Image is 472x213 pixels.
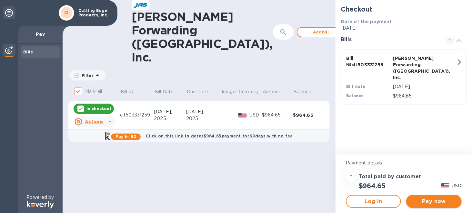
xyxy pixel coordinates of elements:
p: Bill № clt503331259 [346,55,390,68]
b: Click on this link to defer $964.65 payment for 60 days with no fee [146,134,293,138]
p: In checkout [86,106,111,111]
h2: Checkout [341,5,467,13]
p: [PERSON_NAME] Forwarding ([GEOGRAPHIC_DATA]), Inc. [393,55,437,81]
p: Cutting Edge Products, Inc. [78,8,111,17]
span: Bill Date [155,88,182,95]
b: Pay in 60 [115,134,136,139]
p: Pay [23,31,57,37]
div: = [346,171,356,182]
div: clt503331259 [120,112,154,118]
button: Bill №clt503331259[PERSON_NAME] Forwarding ([GEOGRAPHIC_DATA]), Inc.Bill date[DATE]Balance$964.65 [341,50,467,105]
span: Log in [352,198,395,205]
img: USD [441,183,449,188]
u: Actions [85,119,103,124]
h2: $964.65 [359,182,386,190]
b: Bills [23,50,33,54]
p: Powered by [26,194,54,201]
span: Bill № [121,88,142,95]
img: Logo [27,201,54,208]
b: CI [64,10,69,15]
p: Amount [263,88,281,95]
div: 2025 [186,115,221,122]
p: Currency [239,88,259,95]
span: Add bill [303,28,339,36]
button: Addbill [297,27,345,37]
b: Bill date [346,84,366,89]
div: $964.65 [293,112,324,118]
p: USD [249,112,262,118]
button: Log in [346,195,401,208]
div: 2025 [154,115,186,122]
p: Filter [79,73,94,78]
span: Amount [263,88,289,95]
h3: Bills [341,37,438,43]
span: Balance [294,88,320,95]
p: Bill Date [155,88,174,95]
p: Balance [294,88,312,95]
p: Due Date [187,88,208,95]
p: [DATE] [393,83,456,90]
p: USD [452,182,462,189]
span: 1 [446,37,454,44]
h3: Total paid by customer [359,174,421,180]
p: Payment details [346,160,462,166]
p: [DATE] [341,25,467,32]
h1: [PERSON_NAME] Forwarding ([GEOGRAPHIC_DATA]), Inc. [132,10,273,64]
div: $964.65 [262,112,293,118]
b: Balance [346,93,364,98]
span: Pay now [411,198,456,205]
p: Bill № [121,88,134,95]
div: [DATE], [186,108,221,115]
span: Due Date [187,88,217,95]
div: [DATE], [154,108,186,115]
button: Pay now [406,195,461,208]
img: USD [238,113,247,117]
b: Date of the payment [341,19,392,24]
p: Image [222,88,236,95]
p: $964.65 [393,93,456,99]
p: Mark all [85,88,102,95]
